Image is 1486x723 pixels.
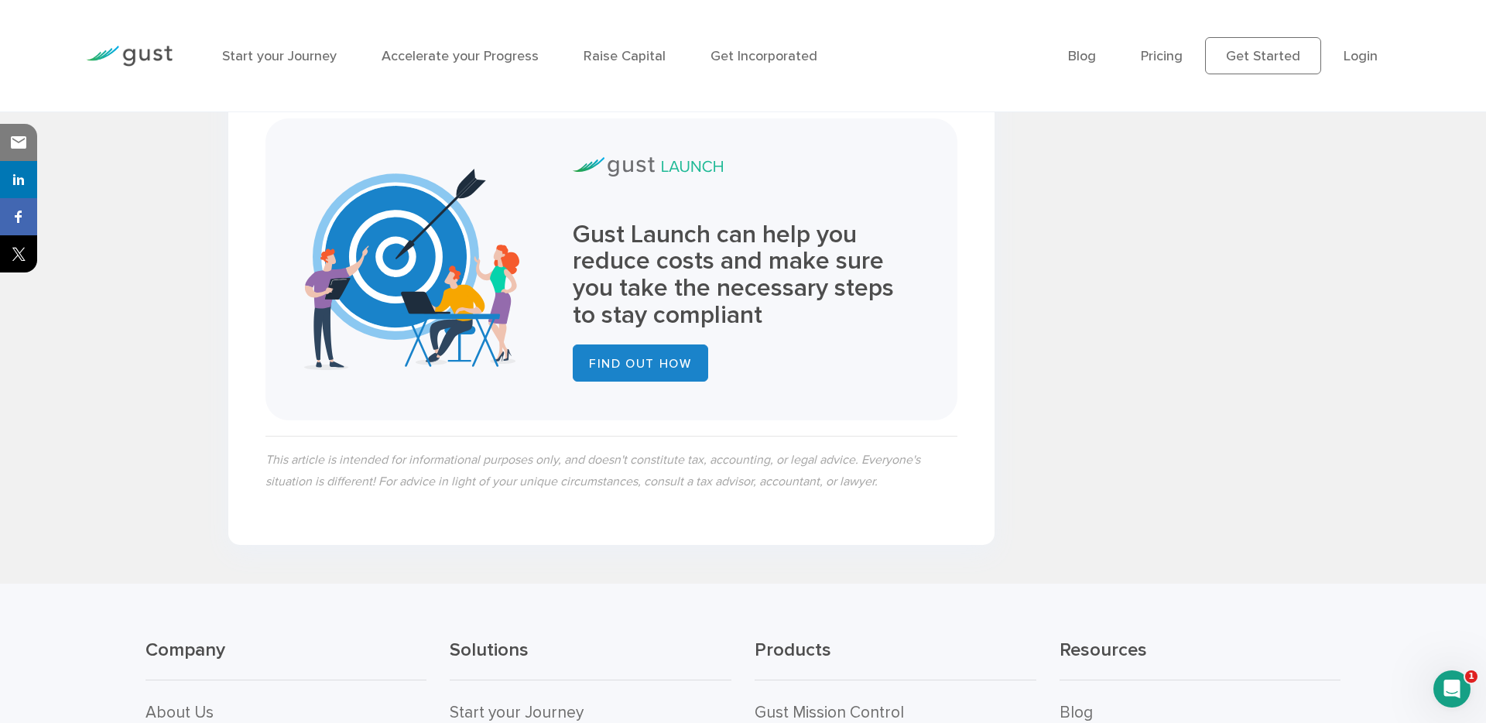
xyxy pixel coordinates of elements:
[1465,670,1477,683] span: 1
[1060,638,1341,680] h3: Resources
[450,703,584,722] a: Start your Journey
[265,449,957,492] p: This article is intended for informational purposes only, and doesn't constitute tax, accounting,...
[584,48,666,64] a: Raise Capital
[86,46,173,67] img: Gust Logo
[755,703,904,722] a: Gust Mission Control
[1068,48,1096,64] a: Blog
[1433,670,1471,708] iframe: Intercom live chat
[573,344,707,382] a: FIND OUT HOW
[1344,48,1378,64] a: Login
[1060,703,1093,722] a: Blog
[1141,48,1183,64] a: Pricing
[222,48,337,64] a: Start your Journey
[450,638,731,680] h3: Solutions
[1205,37,1321,74] a: Get Started
[146,638,427,680] h3: Company
[710,48,817,64] a: Get Incorporated
[146,703,214,722] a: About Us
[755,638,1036,680] h3: Products
[573,221,919,330] h3: Gust Launch can help you reduce costs and make sure you take the necessary steps to stay compliant
[382,48,539,64] a: Accelerate your Progress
